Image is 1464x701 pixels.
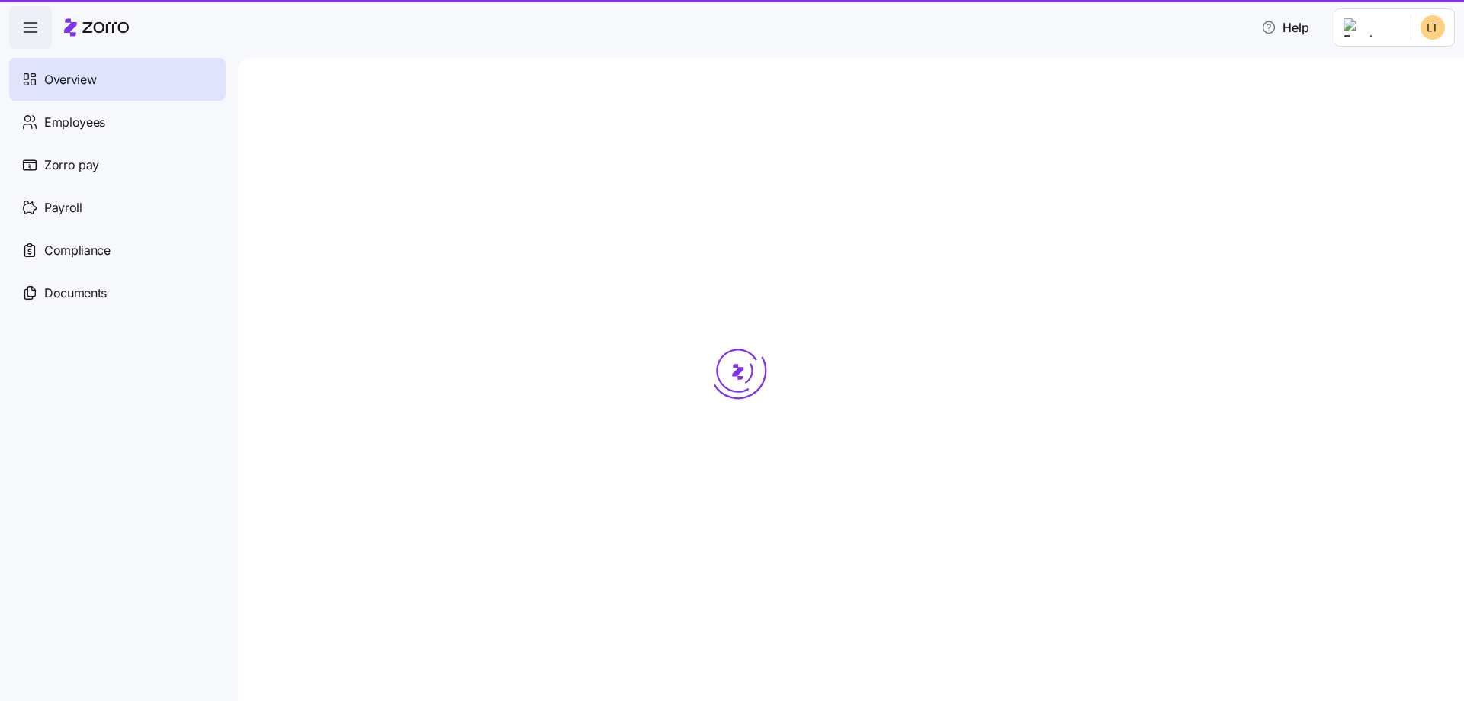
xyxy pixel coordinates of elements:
[9,101,226,143] a: Employees
[44,70,96,89] span: Overview
[1344,18,1398,37] img: Employer logo
[9,58,226,101] a: Overview
[1249,12,1321,43] button: Help
[44,156,99,175] span: Zorro pay
[44,284,107,303] span: Documents
[9,186,226,229] a: Payroll
[44,113,105,132] span: Employees
[44,198,82,217] span: Payroll
[9,229,226,272] a: Compliance
[9,143,226,186] a: Zorro pay
[1421,15,1445,40] img: cf3adee9446d29e3d146d5098cdc2e37
[9,272,226,314] a: Documents
[44,241,111,260] span: Compliance
[1261,18,1309,37] span: Help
